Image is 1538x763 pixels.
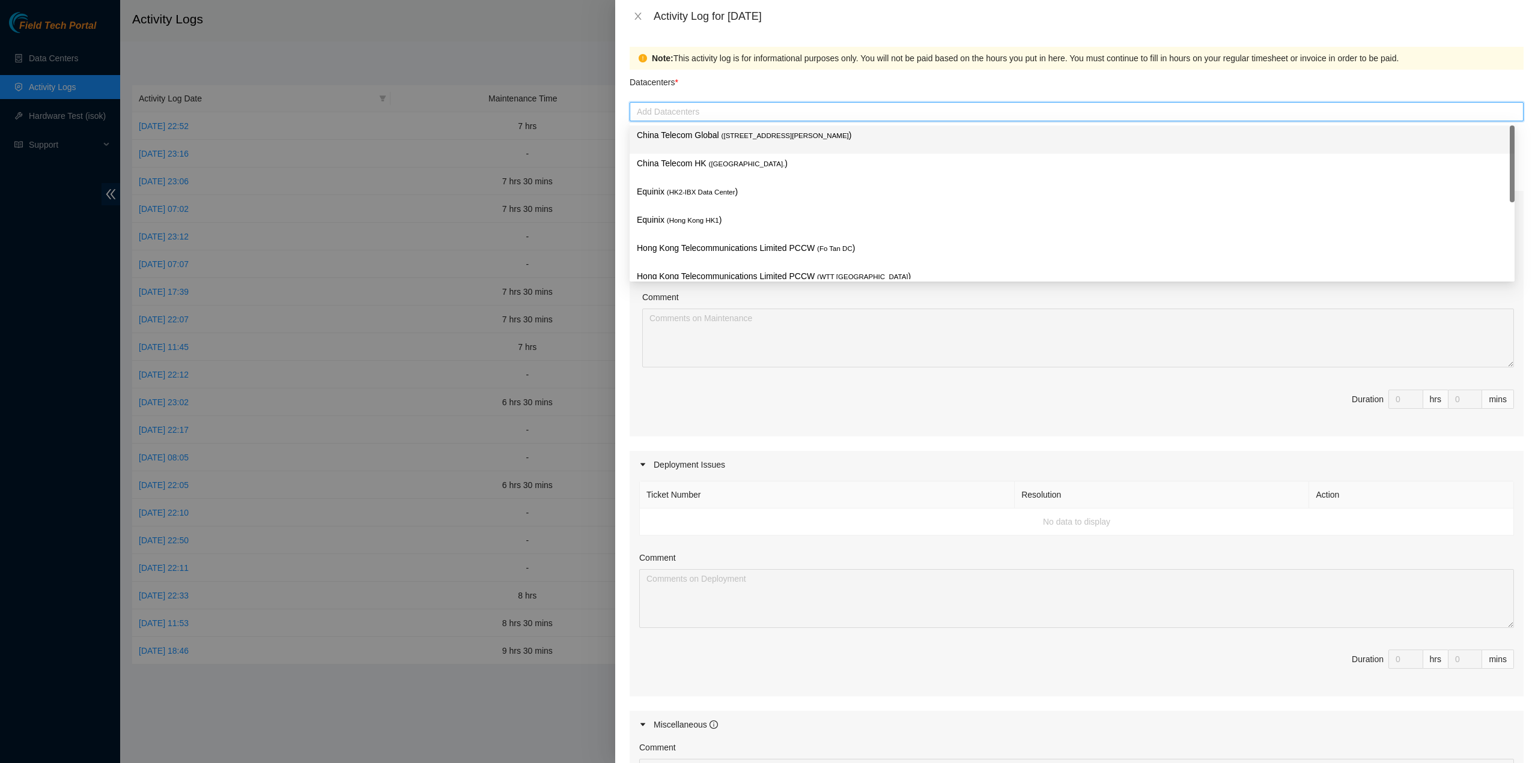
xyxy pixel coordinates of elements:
textarea: Comment [639,569,1514,628]
div: This activity log is for informational purposes only. You will not be paid based on the hours you... [652,52,1515,65]
th: Action [1309,481,1514,508]
label: Comment [639,551,676,564]
p: Hong Kong Telecommunications Limited PCCW ) [637,270,1507,283]
th: Ticket Number [640,481,1015,508]
div: mins [1482,390,1514,409]
span: close [633,11,643,21]
span: ( WTT [GEOGRAPHIC_DATA] [817,273,908,280]
button: Close [630,11,646,22]
span: ( Fo Tan DC [817,245,853,252]
span: ( HK2-IBX Data Center [667,188,735,196]
p: Equinix ) [637,213,1507,227]
span: exclamation-circle [639,54,647,62]
textarea: Comment [642,309,1514,367]
td: No data to display [640,508,1514,535]
div: Duration [1352,393,1384,406]
p: Datacenters [630,70,678,89]
span: ( Hong Kong HK1 [667,217,719,224]
div: Miscellaneous info-circle [630,711,1524,738]
label: Comment [642,291,679,304]
span: caret-right [639,721,646,728]
div: Miscellaneous [654,718,718,731]
label: Comment [639,741,676,754]
div: Deployment Issues [630,451,1524,478]
div: mins [1482,650,1514,669]
p: China Telecom HK ) [637,157,1507,170]
div: Activity Log for [DATE] [654,10,1524,23]
span: info-circle [710,720,718,729]
span: caret-right [639,461,646,468]
th: Resolution [1015,481,1309,508]
div: hrs [1423,650,1448,669]
span: ( [GEOGRAPHIC_DATA]. [709,160,785,167]
p: Hong Kong Telecommunications Limited PCCW ) [637,241,1507,255]
p: Equinix ) [637,185,1507,199]
span: ( [STREET_ADDRESS][PERSON_NAME] [722,132,849,139]
strong: Note: [652,52,673,65]
div: hrs [1423,390,1448,409]
div: Duration [1352,653,1384,666]
p: China Telecom Global ) [637,128,1507,142]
